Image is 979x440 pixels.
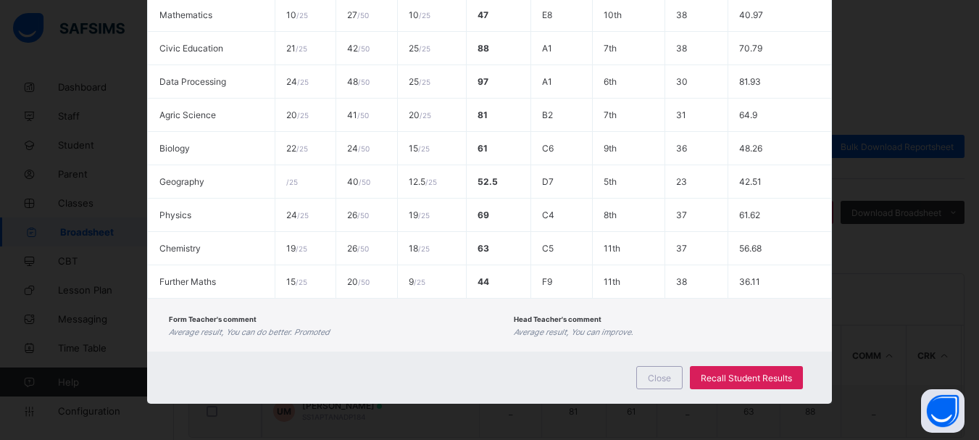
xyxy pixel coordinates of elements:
span: 7th [604,43,617,54]
span: Chemistry [159,243,201,254]
span: / 25 [297,211,309,220]
span: / 50 [357,11,369,20]
span: B2 [542,109,553,120]
span: 7th [604,109,617,120]
span: 37 [676,243,687,254]
span: 19 [409,209,430,220]
span: 81.93 [739,76,761,87]
span: 10th [604,9,622,20]
span: 10 [286,9,308,20]
span: 31 [676,109,686,120]
span: 30 [676,76,688,87]
span: 24 [286,209,309,220]
span: 64.9 [739,109,757,120]
span: F9 [542,276,552,287]
span: / 25 [425,178,437,186]
span: 20 [286,109,309,120]
span: Physics [159,209,191,220]
span: 23 [676,176,687,187]
span: 70.79 [739,43,762,54]
span: 38 [676,276,687,287]
span: 26 [347,243,369,254]
span: 38 [676,9,687,20]
span: 40.97 [739,9,763,20]
span: 8th [604,209,617,220]
span: 40 [347,176,370,187]
span: 9th [604,143,617,154]
span: 25 [409,43,430,54]
span: 44 [478,276,489,287]
span: / 25 [297,111,309,120]
span: Form Teacher's comment [169,315,257,323]
span: / 25 [297,78,309,86]
span: / 25 [296,11,308,20]
span: 24 [347,143,370,154]
i: Average result, You can do better. Promoted [169,328,330,337]
span: 6th [604,76,617,87]
span: 24 [286,76,309,87]
span: D7 [542,176,554,187]
span: Close [648,373,671,383]
span: Head Teacher's comment [514,315,601,323]
span: / 25 [296,244,307,253]
span: 97 [478,76,488,87]
span: 18 [409,243,430,254]
span: / 25 [296,44,307,53]
span: 38 [676,43,687,54]
span: / 25 [286,178,298,186]
span: / 50 [358,144,370,153]
span: 41 [347,109,369,120]
span: 36 [676,143,687,154]
span: Mathematics [159,9,212,20]
span: 10 [409,9,430,20]
span: Civic Education [159,43,223,54]
span: / 50 [357,111,369,120]
span: 48 [347,76,370,87]
span: A1 [542,43,552,54]
span: Agric Science [159,109,216,120]
span: / 25 [419,11,430,20]
i: Average result, You can improve. [514,328,633,337]
span: 81 [478,109,488,120]
span: 11th [604,243,620,254]
span: 26 [347,209,369,220]
span: 5th [604,176,617,187]
span: Geography [159,176,204,187]
span: Data Processing [159,76,226,87]
span: / 25 [420,111,431,120]
span: 56.68 [739,243,762,254]
span: 61.62 [739,209,760,220]
span: 63 [478,243,489,254]
span: Recall Student Results [701,373,792,383]
span: 11th [604,276,620,287]
span: 9 [409,276,425,287]
span: / 50 [358,78,370,86]
span: 61 [478,143,488,154]
span: C4 [542,209,554,220]
span: 20 [347,276,370,287]
span: E8 [542,9,552,20]
span: 27 [347,9,369,20]
span: / 25 [418,144,430,153]
span: 12.5 [409,176,437,187]
span: 15 [409,143,430,154]
span: 47 [478,9,488,20]
span: 37 [676,209,687,220]
span: / 25 [296,278,307,286]
span: 25 [409,76,430,87]
span: A1 [542,76,552,87]
span: 69 [478,209,489,220]
span: 19 [286,243,307,254]
span: / 50 [357,211,369,220]
span: 48.26 [739,143,762,154]
span: / 50 [358,278,370,286]
span: 20 [409,109,431,120]
span: 36.11 [739,276,760,287]
span: 42 [347,43,370,54]
span: C6 [542,143,554,154]
span: / 25 [414,278,425,286]
span: 88 [478,43,489,54]
span: / 25 [418,211,430,220]
span: / 25 [419,78,430,86]
span: / 50 [359,178,370,186]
